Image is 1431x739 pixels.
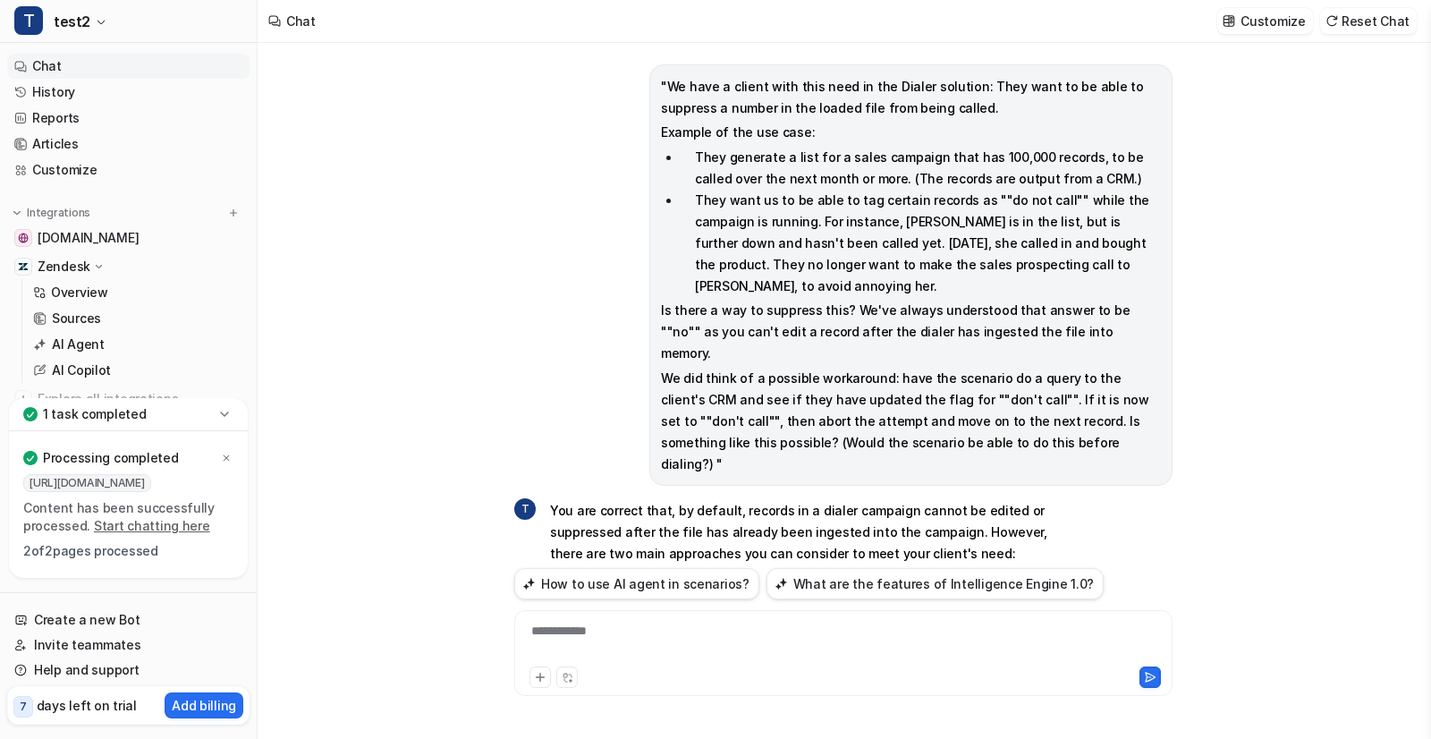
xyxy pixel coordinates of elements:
[766,568,1104,599] button: What are the features of Intelligence Engine 1.0?
[27,206,90,220] p: Integrations
[550,500,1073,565] p: You are correct that, by default, records in a dialer campaign cannot be edited or suppressed aft...
[20,699,27,715] p: 7
[286,12,316,30] div: Chat
[7,633,250,658] a: Invite teammates
[661,300,1161,364] p: Is there a way to suppress this? We've always understood that answer to be ""no"" as you can't ed...
[23,499,233,535] p: Content has been successfully processed.
[7,386,250,412] a: Explore all integrations
[23,474,151,492] span: [URL][DOMAIN_NAME]
[51,284,108,302] p: Overview
[26,358,250,383] a: AI Copilot
[38,258,90,276] p: Zendesk
[1240,12,1305,30] p: Customize
[7,106,250,131] a: Reports
[514,568,759,599] button: How to use AI agent in scenarios?
[38,229,139,247] span: [DOMAIN_NAME]
[1325,14,1338,28] img: reset
[14,390,32,408] img: explore all integrations
[23,542,233,560] p: 2 of 2 pages processed
[7,54,250,79] a: Chat
[165,692,243,718] button: Add billing
[26,306,250,331] a: Sources
[7,607,250,633] a: Create a new Bot
[43,405,147,423] p: 1 task completed
[54,9,90,34] span: test2
[661,368,1161,475] p: We did think of a possible workaround: have the scenario do a query to the client's CRM and see i...
[26,332,250,357] a: AI Agent
[681,147,1161,190] li: They generate a list for a sales campaign that has 100,000 records, to be called over the next mo...
[26,280,250,305] a: Overview
[519,622,1168,663] div: To enrich screen reader interactions, please activate Accessibility in Grammarly extension settings
[7,658,250,683] a: Help and support
[661,122,1161,143] p: Example of the use case:
[11,207,23,219] img: expand menu
[43,449,178,467] p: Processing completed
[38,385,242,413] span: Explore all integrations
[7,80,250,105] a: History
[681,190,1161,297] li: They want us to be able to tag certain records as ""do not call"" while the campaign is running. ...
[18,261,29,272] img: Zendesk
[52,336,105,353] p: AI Agent
[94,518,210,533] a: Start chatting here
[661,76,1161,119] p: "We have a client with this need in the Dialer solution: They want to be able to suppress a numbe...
[7,204,96,222] button: Integrations
[1320,8,1417,34] button: Reset Chat
[1217,8,1312,34] button: Customize
[227,207,240,219] img: menu_add.svg
[7,225,250,251] a: help.brightpattern.com[DOMAIN_NAME]
[14,6,43,35] span: T
[7,157,250,183] a: Customize
[52,310,101,327] p: Sources
[7,132,250,157] a: Articles
[52,361,111,379] p: AI Copilot
[1223,14,1235,28] img: customize
[37,696,137,715] p: days left on trial
[514,498,536,520] span: T
[172,696,236,715] p: Add billing
[18,233,29,243] img: help.brightpattern.com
